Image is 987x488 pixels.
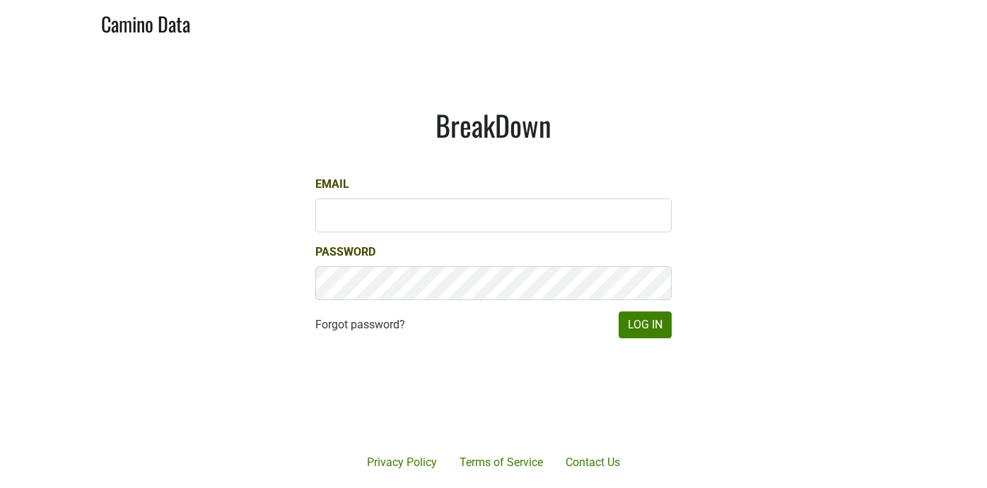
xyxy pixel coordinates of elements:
[356,448,448,477] a: Privacy Policy
[554,448,631,477] a: Contact Us
[619,311,672,338] button: Log In
[315,244,375,261] label: Password
[315,176,349,193] label: Email
[315,316,405,333] a: Forgot password?
[101,6,190,39] a: Camino Data
[315,108,672,142] h1: BreakDown
[448,448,554,477] a: Terms of Service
